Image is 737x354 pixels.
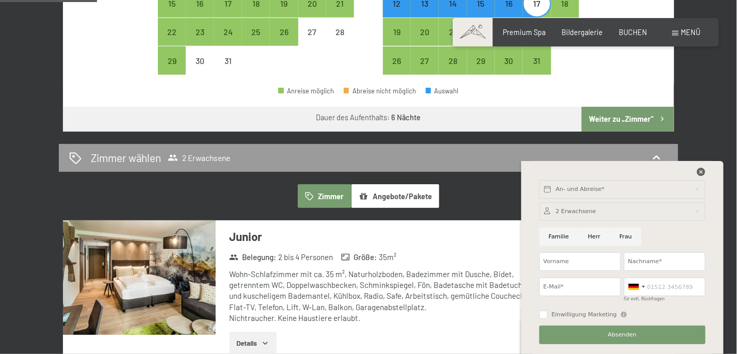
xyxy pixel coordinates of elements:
[379,252,397,263] span: 35 m²
[158,46,186,74] div: Mon Dec 29 2025
[523,46,551,74] div: Anreise möglich
[242,18,270,46] div: Anreise möglich
[411,18,439,46] div: Anreise möglich
[426,88,459,94] div: Auswahl
[187,57,213,83] div: 30
[523,46,551,74] div: Sat Jan 31 2026
[619,28,647,37] a: BUCHEN
[624,278,706,296] input: 01512 3456789
[215,28,241,54] div: 24
[411,18,439,46] div: Tue Jan 20 2026
[214,46,242,74] div: Anreise nicht möglich
[271,28,297,54] div: 26
[439,46,467,74] div: Wed Jan 28 2026
[503,28,546,37] a: Premium Spa
[495,46,523,74] div: Anreise möglich
[298,184,351,208] button: Zimmer
[326,18,354,46] div: Anreise nicht möglich
[243,28,269,54] div: 25
[495,46,523,74] div: Fri Jan 30 2026
[496,57,522,83] div: 30
[186,18,214,46] div: Anreise möglich
[344,88,416,94] div: Abreise nicht möglich
[214,18,242,46] div: Wed Dec 24 2025
[187,28,213,54] div: 23
[327,28,353,54] div: 28
[392,113,421,122] b: 6 Nächte
[411,46,439,74] div: Tue Jan 27 2026
[439,46,467,74] div: Anreise möglich
[624,278,648,296] div: Germany (Deutschland): +49
[186,18,214,46] div: Tue Dec 23 2025
[582,107,674,132] button: Weiter zu „Zimmer“
[158,46,186,74] div: Anreise möglich
[383,46,411,74] div: Anreise möglich
[439,18,467,46] div: Wed Jan 21 2026
[168,153,230,163] span: 2 Erwachsene
[440,28,466,54] div: 21
[341,252,377,263] strong: Größe :
[351,184,439,208] button: Angebote/Pakete
[552,311,617,319] span: Einwilligung Marketing
[384,28,410,54] div: 19
[681,28,701,37] span: Menü
[467,46,495,74] div: Anreise möglich
[159,28,185,54] div: 22
[270,18,298,46] div: Fri Dec 26 2025
[158,18,186,46] div: Anreise möglich
[214,18,242,46] div: Anreise möglich
[539,326,706,344] button: Absenden
[214,46,242,74] div: Wed Dec 31 2025
[468,57,494,83] div: 29
[63,220,216,335] img: mss_renderimg.php
[411,46,439,74] div: Anreise möglich
[159,57,185,83] div: 29
[384,57,410,83] div: 26
[230,269,537,324] div: Wohn-Schlafzimmer mit ca. 35 m², Naturholzboden, Badezimmer mit Dusche, Bidet, getrenntem WC, Dop...
[383,46,411,74] div: Mon Jan 26 2026
[230,229,537,245] h3: Junior
[467,46,495,74] div: Thu Jan 29 2026
[383,18,411,46] div: Anreise möglich
[270,18,298,46] div: Anreise möglich
[158,18,186,46] div: Mon Dec 22 2025
[383,18,411,46] div: Mon Jan 19 2026
[624,297,665,301] label: für evtl. Rückfragen
[186,46,214,74] div: Tue Dec 30 2025
[242,18,270,46] div: Thu Dec 25 2025
[299,28,325,54] div: 27
[412,57,438,83] div: 27
[524,57,550,83] div: 31
[439,18,467,46] div: Anreise möglich
[608,331,637,339] span: Absenden
[298,18,326,46] div: Sat Dec 27 2025
[316,112,421,123] div: Dauer des Aufenthalts:
[91,150,162,165] h2: Zimmer wählen
[562,28,603,37] a: Bildergalerie
[215,57,241,83] div: 31
[326,18,354,46] div: Sun Dec 28 2025
[229,252,276,263] strong: Belegung :
[440,57,466,83] div: 28
[186,46,214,74] div: Anreise nicht möglich
[298,18,326,46] div: Anreise nicht möglich
[278,88,334,94] div: Anreise möglich
[278,252,333,263] span: 2 bis 4 Personen
[412,28,438,54] div: 20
